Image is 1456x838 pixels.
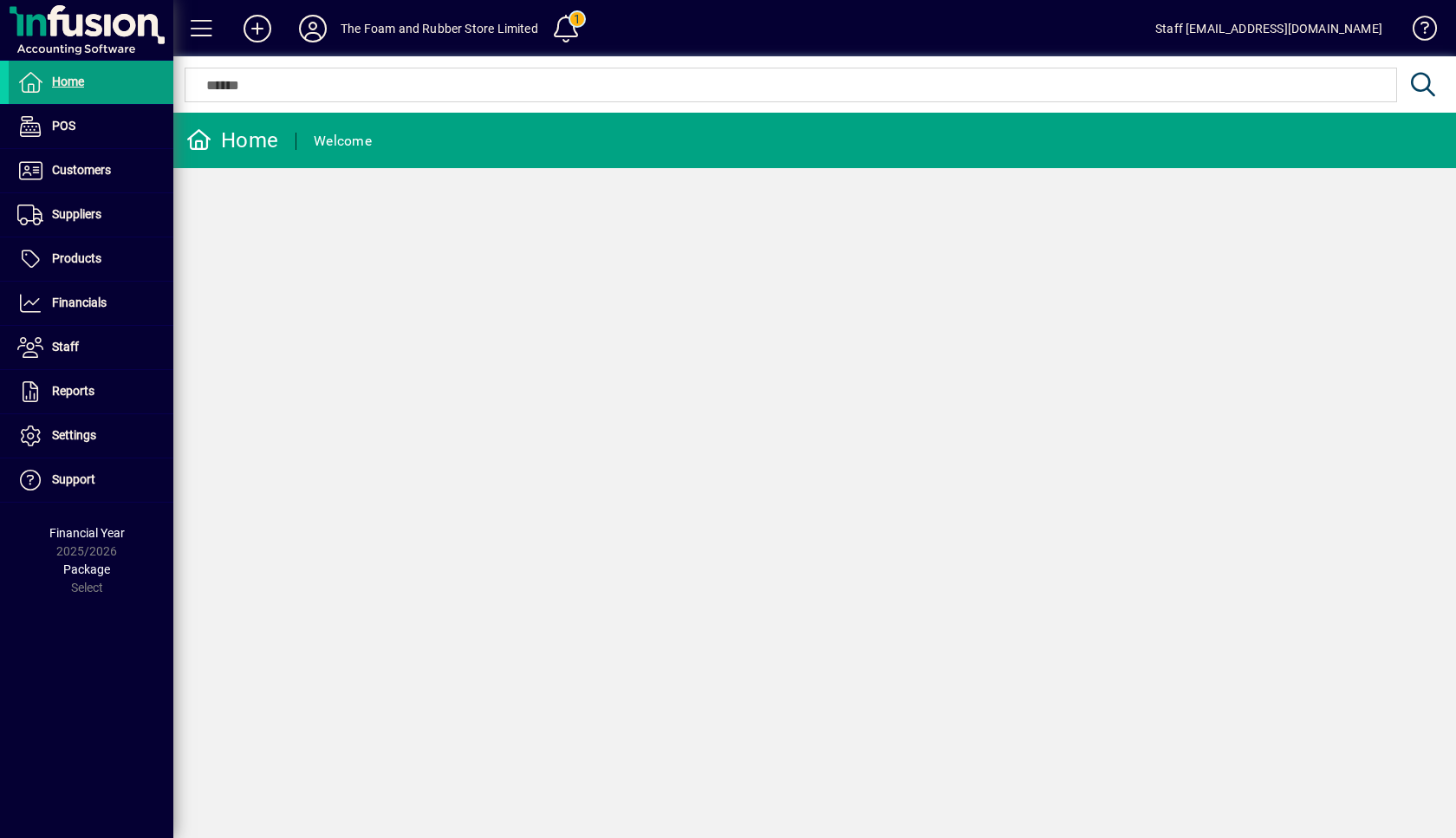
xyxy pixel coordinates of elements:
a: Suppliers [9,193,173,237]
a: Financials [9,282,173,325]
a: Settings [9,414,173,458]
span: Financials [52,296,107,309]
a: Customers [9,149,173,192]
span: Home [52,75,84,88]
a: Support [9,458,173,502]
a: Staff [9,326,173,369]
a: Products [9,237,173,281]
div: Home [186,127,278,154]
button: Profile [285,13,341,44]
span: Suppliers [52,207,101,221]
div: Welcome [314,127,372,155]
span: POS [52,119,75,133]
button: Add [230,13,285,44]
span: Support [52,472,95,486]
span: Settings [52,428,96,442]
span: Staff [52,340,79,354]
a: Reports [9,370,173,413]
div: The Foam and Rubber Store Limited [341,15,538,42]
span: Financial Year [49,526,125,540]
a: POS [9,105,173,148]
span: Customers [52,163,111,177]
div: Staff [EMAIL_ADDRESS][DOMAIN_NAME] [1155,15,1382,42]
span: Products [52,251,101,265]
a: Knowledge Base [1400,3,1434,60]
span: Package [63,562,110,576]
span: Reports [52,384,94,398]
